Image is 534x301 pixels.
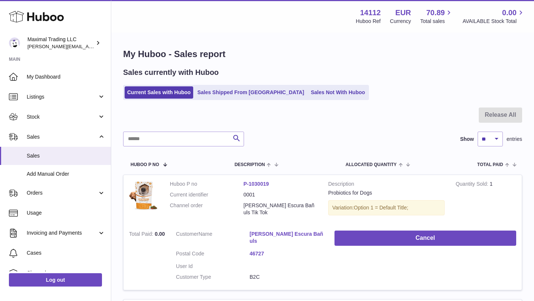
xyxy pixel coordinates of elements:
dd: [PERSON_NAME] Escura Bañuls Tik Tok [244,202,317,216]
div: Probiotics for Dogs [328,189,445,196]
div: Huboo Ref [356,18,381,25]
strong: EUR [395,8,411,18]
span: Option 1 = Default Title; [354,205,408,211]
strong: Description [328,181,445,189]
dt: Postal Code [176,250,250,259]
span: Customer [176,231,199,237]
div: Variation: [328,200,445,215]
span: Stock [27,113,98,120]
dt: Channel order [170,202,244,216]
button: Cancel [334,231,516,246]
dt: Name [176,231,250,247]
h2: Sales currently with Huboo [123,67,219,77]
img: scott@scottkanacher.com [9,37,20,49]
dt: Huboo P no [170,181,244,188]
a: [PERSON_NAME] Escura Bañuls [250,231,323,245]
a: 70.89 Total sales [420,8,453,25]
strong: Quantity Sold [456,181,490,189]
a: Sales Shipped From [GEOGRAPHIC_DATA] [195,86,307,99]
span: ALLOCATED Quantity [346,162,397,167]
a: Sales Not With Huboo [308,86,367,99]
span: Description [234,162,265,167]
span: Sales [27,133,98,140]
span: Total sales [420,18,453,25]
a: Log out [9,273,102,287]
dt: User Id [176,263,250,270]
dd: 0001 [244,191,317,198]
span: Total paid [477,162,503,167]
span: Huboo P no [131,162,159,167]
span: My Dashboard [27,73,105,80]
dd: B2C [250,274,323,281]
img: ProbioticsInfographicsDesign-01.jpg [129,181,159,210]
span: 0.00 [155,231,165,237]
div: Maximal Trading LLC [27,36,94,50]
span: Cases [27,249,105,257]
h1: My Huboo - Sales report [123,48,522,60]
dt: Customer Type [176,274,250,281]
span: 70.89 [426,8,445,18]
span: AVAILABLE Stock Total [462,18,525,25]
span: Invoicing and Payments [27,229,98,236]
span: Sales [27,152,105,159]
span: [PERSON_NAME][EMAIL_ADDRESS][DOMAIN_NAME] [27,43,149,49]
a: 0.00 AVAILABLE Stock Total [462,8,525,25]
a: 46727 [250,250,323,257]
span: Listings [27,93,98,100]
label: Show [460,136,474,143]
span: Channels [27,269,105,277]
a: Current Sales with Huboo [125,86,193,99]
span: entries [507,136,522,143]
div: Currency [390,18,411,25]
span: Orders [27,189,98,196]
td: 1 [450,175,522,225]
strong: Total Paid [129,231,155,239]
a: P-1030019 [244,181,269,187]
strong: 14112 [360,8,381,18]
span: Usage [27,209,105,216]
span: 0.00 [502,8,517,18]
dt: Current identifier [170,191,244,198]
span: Add Manual Order [27,171,105,178]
